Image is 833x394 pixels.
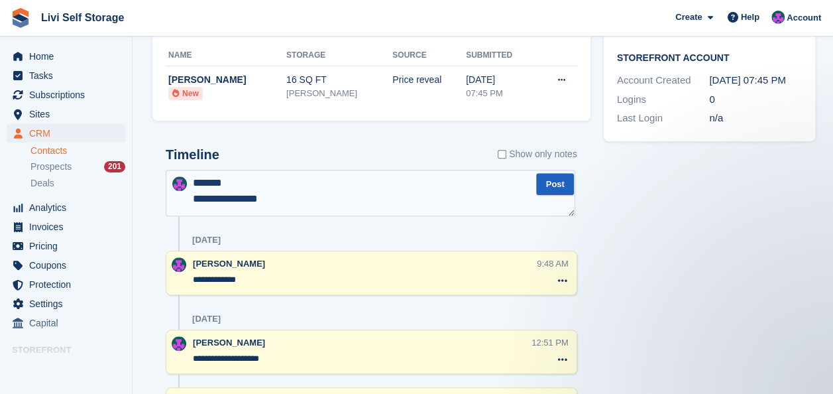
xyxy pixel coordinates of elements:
li: New [168,87,203,100]
a: menu [7,237,125,255]
a: Prospects 201 [30,160,125,174]
span: Home [29,47,109,66]
div: 12:51 PM [531,336,569,349]
div: [PERSON_NAME] [286,87,392,100]
a: menu [7,218,125,236]
a: menu [7,124,125,143]
span: Protection [29,275,109,294]
span: Capital [29,314,109,332]
a: Preview store [109,361,125,377]
a: menu [7,105,125,123]
th: Name [166,45,286,66]
span: [PERSON_NAME] [193,338,265,348]
span: Sites [29,105,109,123]
a: menu [7,360,125,379]
img: Graham Cameron [771,11,785,24]
a: menu [7,256,125,275]
th: Storage [286,45,392,66]
label: Show only notes [498,147,577,161]
span: Pricing [29,237,109,255]
h2: Storefront Account [617,50,802,64]
span: Storefront [12,344,132,357]
a: menu [7,47,125,66]
span: Settings [29,295,109,313]
div: n/a [709,111,802,126]
span: Coupons [29,256,109,275]
span: Tasks [29,66,109,85]
span: [PERSON_NAME] [193,259,265,269]
a: menu [7,275,125,294]
span: Online Store [29,360,109,379]
span: Create [675,11,702,24]
div: Last Login [617,111,710,126]
div: Account Created [617,73,710,88]
div: 9:48 AM [537,257,569,270]
img: stora-icon-8386f47178a22dfd0bd8f6a31ec36ba5ce8667c1dd55bd0f319d3a0aa187defe.svg [11,8,30,28]
div: 07:45 PM [466,87,535,100]
a: Deals [30,176,125,190]
div: [PERSON_NAME] [168,73,286,87]
div: [DATE] [192,235,221,245]
a: menu [7,198,125,217]
a: menu [7,66,125,85]
button: Post [536,173,573,195]
input: Show only notes [498,147,506,161]
div: [DATE] 07:45 PM [709,73,802,88]
span: Analytics [29,198,109,217]
span: Subscriptions [29,86,109,104]
span: Deals [30,177,54,190]
div: [DATE] [192,314,221,324]
th: Source [392,45,466,66]
a: menu [7,295,125,313]
div: Logins [617,92,710,107]
div: 0 [709,92,802,107]
span: Prospects [30,161,72,173]
span: Account [787,11,821,25]
span: Help [741,11,759,24]
h2: Timeline [166,147,219,163]
a: menu [7,314,125,332]
span: CRM [29,124,109,143]
span: Invoices [29,218,109,236]
div: 16 SQ FT [286,73,392,87]
div: 201 [104,161,125,172]
img: Graham Cameron [172,257,186,272]
div: Price reveal [392,73,466,87]
div: [DATE] [466,73,535,87]
th: Submitted [466,45,535,66]
a: Contacts [30,145,125,157]
img: Graham Cameron [172,176,187,191]
img: Graham Cameron [172,336,186,351]
a: Livi Self Storage [36,7,129,29]
a: menu [7,86,125,104]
